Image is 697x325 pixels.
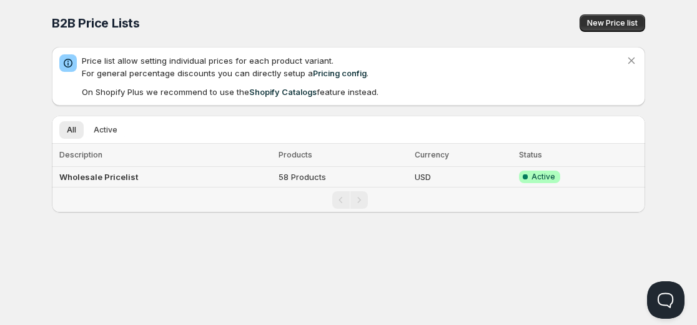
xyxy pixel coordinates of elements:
[279,150,312,159] span: Products
[52,16,140,31] span: B2B Price Lists
[531,172,555,182] span: Active
[59,150,102,159] span: Description
[94,125,117,135] span: Active
[580,14,645,32] button: New Price list
[59,172,138,182] b: Wholesale Pricelist
[82,54,625,79] p: Price list allow setting individual prices for each product variant. For general percentage disco...
[275,167,411,187] td: 58 Products
[52,187,645,212] nav: Pagination
[623,52,640,69] button: Dismiss notification
[67,125,76,135] span: All
[415,150,449,159] span: Currency
[519,150,542,159] span: Status
[249,87,317,97] a: Shopify Catalogs
[411,167,515,187] td: USD
[587,18,638,28] span: New Price list
[82,86,625,98] p: On Shopify Plus we recommend to use the feature instead.
[647,281,685,319] iframe: Help Scout Beacon - Open
[313,68,367,78] a: Pricing config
